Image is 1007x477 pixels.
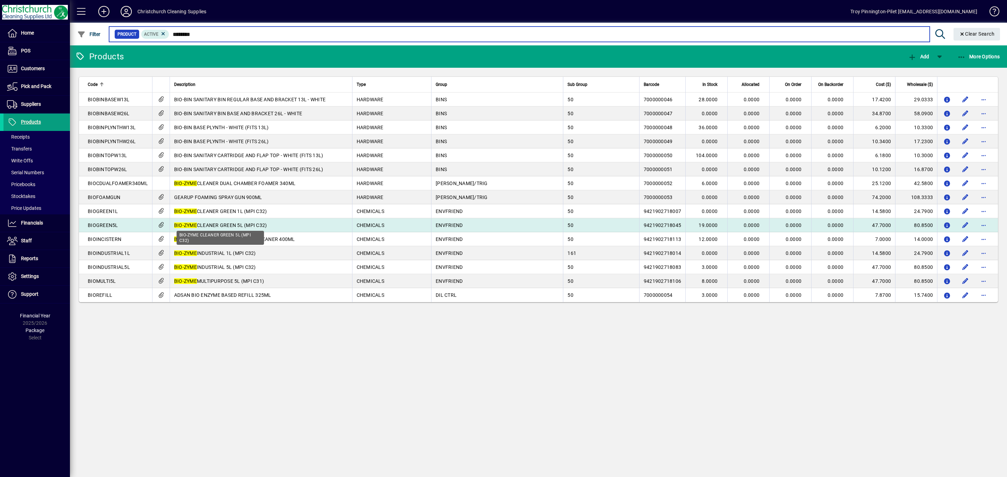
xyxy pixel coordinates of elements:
[7,146,32,152] span: Transfers
[357,125,384,130] span: HARDWARE
[174,250,197,256] em: BIO-ZYME
[357,181,384,186] span: HARDWARE
[436,81,559,88] div: Group
[21,119,41,125] span: Products
[960,192,971,203] button: Edit
[702,81,717,88] span: In Stock
[21,238,32,243] span: Staff
[853,190,895,204] td: 74.2000
[702,111,718,116] span: 0.0000
[960,164,971,175] button: Edit
[644,167,673,172] span: 7000000051
[88,125,136,130] span: BIOBINPLYNTHW13L
[774,81,808,88] div: On Order
[702,278,718,284] span: 8.0000
[960,150,971,161] button: Edit
[567,250,576,256] span: 161
[567,181,573,186] span: 50
[21,101,41,107] span: Suppliers
[744,278,760,284] span: 0.0000
[978,178,989,189] button: More options
[853,246,895,260] td: 14.5800
[7,134,30,140] span: Receipts
[357,81,427,88] div: Type
[702,250,718,256] span: 0.0000
[144,32,158,37] span: Active
[828,125,844,130] span: 0.0000
[696,153,717,158] span: 104.0000
[853,176,895,190] td: 25.1200
[174,208,197,214] em: BIO-ZYME
[174,250,256,256] span: INDUSTRIAL 1L (MPI C32)
[744,264,760,270] span: 0.0000
[436,278,463,284] span: ENVFRIEND
[117,31,136,38] span: Product
[978,234,989,245] button: More options
[88,278,116,284] span: BIOMULTI5L
[88,208,118,214] span: BIOGREEN1L
[644,111,673,116] span: 7000000047
[88,292,112,298] span: BIOREFILL
[702,208,718,214] span: 0.0000
[436,153,447,158] span: BINS
[88,181,148,186] span: BIOCDUALFOAMER340ML
[690,81,724,88] div: In Stock
[357,264,384,270] span: CHEMICALS
[744,236,760,242] span: 0.0000
[567,208,573,214] span: 50
[3,24,70,42] a: Home
[828,208,844,214] span: 0.0000
[828,264,844,270] span: 0.0000
[174,181,197,186] em: BIO-ZYME
[786,139,802,144] span: 0.0000
[699,222,717,228] span: 19.0000
[357,278,384,284] span: CHEMICALS
[978,94,989,105] button: More options
[20,313,50,318] span: Financial Year
[76,28,102,41] button: Filter
[644,278,681,284] span: 9421902718106
[3,96,70,113] a: Suppliers
[3,268,70,285] a: Settings
[3,178,70,190] a: Pricebooks
[88,81,148,88] div: Code
[853,120,895,134] td: 6.2000
[853,162,895,176] td: 10.1200
[644,97,673,102] span: 7000000046
[978,122,989,133] button: More options
[702,292,718,298] span: 3.0000
[853,107,895,120] td: 34.8700
[3,232,70,250] a: Staff
[744,111,760,116] span: 0.0000
[644,125,673,130] span: 7000000048
[644,222,681,228] span: 9421902718045
[853,218,895,232] td: 47.7000
[174,222,267,228] span: CLEANER GREEN 5L (MPI C32)
[174,81,195,88] span: Description
[174,167,323,172] span: BIO-BIN SANITARY CARTRIDGE AND FLAP TOP - WHITE (FITS 26L)
[21,220,43,226] span: Financials
[436,111,447,116] span: BINS
[174,278,197,284] em: BIO-ZYME
[357,222,384,228] span: CHEMICALS
[908,54,929,59] span: Add
[177,231,264,245] div: BIO-ZYME CLEANER GREEN 5L (MPI C32)
[88,195,121,200] span: BIOFOAMGUN
[26,328,44,333] span: Package
[960,262,971,273] button: Edit
[115,5,137,18] button: Profile
[702,181,718,186] span: 6.0000
[644,139,673,144] span: 7000000049
[357,167,384,172] span: HARDWARE
[644,181,673,186] span: 7000000052
[644,81,681,88] div: Barcode
[978,276,989,287] button: More options
[744,195,760,200] span: 0.0000
[357,195,384,200] span: HARDWARE
[3,214,70,232] a: Financials
[960,234,971,245] button: Edit
[644,236,681,242] span: 9421902718113
[699,236,717,242] span: 12.0000
[744,208,760,214] span: 0.0000
[895,218,937,232] td: 80.8500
